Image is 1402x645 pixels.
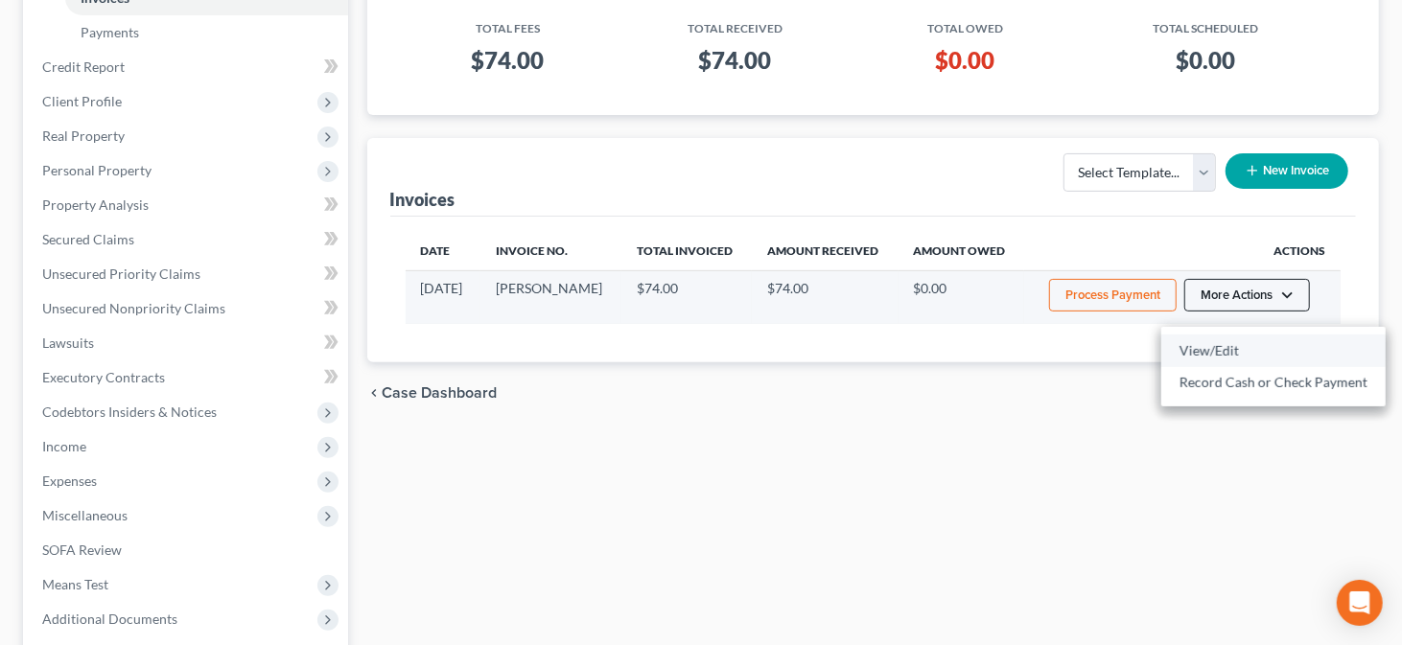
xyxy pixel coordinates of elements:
span: Personal Property [42,162,152,178]
a: SOFA Review [27,533,348,567]
span: Miscellaneous [42,507,128,523]
h3: $0.00 [1086,45,1325,76]
th: Date [406,232,480,270]
button: chevron_left Case Dashboard [367,385,498,401]
span: Unsecured Priority Claims [42,265,200,282]
span: Payments [81,24,139,40]
span: Credit Report [42,58,125,75]
th: Actions [1024,232,1341,270]
div: More Actions [1161,327,1386,406]
a: Payments [65,15,348,50]
a: Unsecured Nonpriority Claims [27,291,348,326]
span: Case Dashboard [383,385,498,401]
td: $0.00 [899,270,1025,324]
button: Process Payment [1049,279,1177,311]
td: [PERSON_NAME] [480,270,621,324]
span: Executory Contracts [42,369,165,385]
div: Open Intercom Messenger [1337,580,1383,626]
th: Amount Received [752,232,898,270]
a: Credit Report [27,50,348,84]
a: Lawsuits [27,326,348,360]
h3: $74.00 [626,45,845,76]
span: Real Property [42,127,125,144]
button: New Invoice [1226,153,1348,189]
div: Invoices [390,188,456,211]
th: Total Fees [406,10,611,37]
i: chevron_left [367,385,383,401]
th: Invoice No. [480,232,621,270]
th: Amount Owed [899,232,1025,270]
td: $74.00 [752,270,898,324]
span: SOFA Review [42,541,122,558]
th: Total Received [611,10,860,37]
a: Executory Contracts [27,360,348,395]
th: Total Invoiced [621,232,752,270]
td: [DATE] [406,270,480,324]
span: Expenses [42,472,97,489]
td: $74.00 [621,270,752,324]
a: Record Cash or Check Payment [1161,366,1386,399]
span: Client Profile [42,93,122,109]
th: Total Scheduled [1070,10,1341,37]
a: Unsecured Priority Claims [27,257,348,291]
span: Unsecured Nonpriority Claims [42,300,225,316]
span: Income [42,438,86,454]
button: More Actions [1184,279,1310,311]
span: Additional Documents [42,610,177,627]
span: Property Analysis [42,196,149,213]
a: Secured Claims [27,222,348,257]
span: Lawsuits [42,334,94,351]
span: Secured Claims [42,231,134,247]
h3: $0.00 [875,45,1055,76]
th: Total Owed [859,10,1070,37]
a: View/Edit [1161,334,1386,367]
h3: $74.00 [421,45,596,76]
span: Codebtors Insiders & Notices [42,403,217,420]
a: Property Analysis [27,188,348,222]
span: Means Test [42,576,108,592]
